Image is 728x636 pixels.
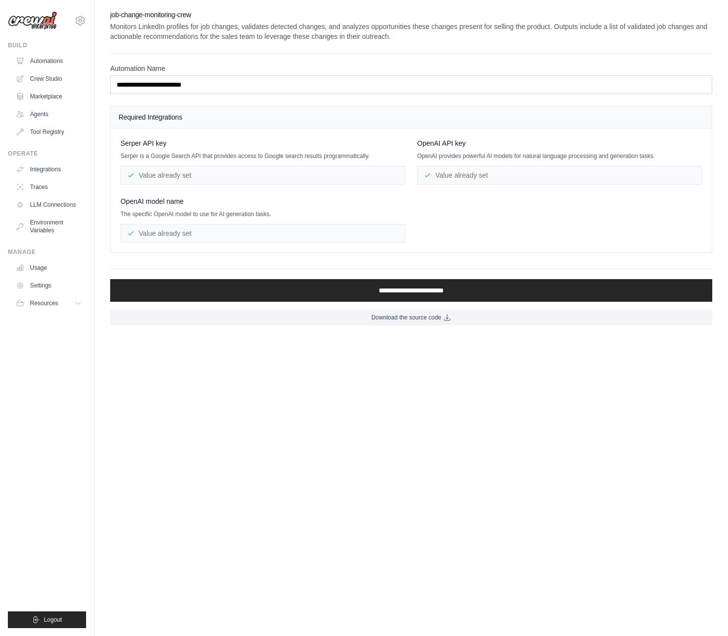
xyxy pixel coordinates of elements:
[12,278,86,293] a: Settings
[417,166,702,185] div: Value already set
[8,248,86,256] div: Manage
[12,260,86,276] a: Usage
[119,112,704,122] h4: Required Integrations
[121,210,405,218] p: The specific OpenAI model to use for AI generation tasks.
[121,166,405,185] div: Value already set
[417,152,702,160] p: OpenAI provides powerful AI models for natural language processing and generation tasks.
[12,71,86,87] a: Crew Studio
[110,64,712,73] label: Automation Name
[12,179,86,195] a: Traces
[8,41,86,49] div: Build
[8,11,57,30] img: Logo
[12,197,86,213] a: LLM Connections
[121,224,405,243] div: Value already set
[12,124,86,140] a: Tool Registry
[121,138,166,148] span: Serper API key
[8,611,86,628] button: Logout
[12,161,86,177] a: Integrations
[12,53,86,69] a: Automations
[110,310,712,325] a: Download the source code
[12,89,86,104] a: Marketplace
[12,295,86,311] button: Resources
[44,616,62,624] span: Logout
[12,215,86,238] a: Environment Variables
[121,152,405,160] p: Serper is a Google Search API that provides access to Google search results programmatically.
[121,196,183,206] span: OpenAI model name
[371,314,441,321] span: Download the source code
[12,106,86,122] a: Agents
[110,10,712,20] h2: job-change-monitoring-crew
[8,150,86,158] div: Operate
[417,138,466,148] span: OpenAI API key
[110,22,712,41] p: Monitors LinkedIn profiles for job changes, validates detected changes, and analyzes opportunitie...
[30,299,58,307] span: Resources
